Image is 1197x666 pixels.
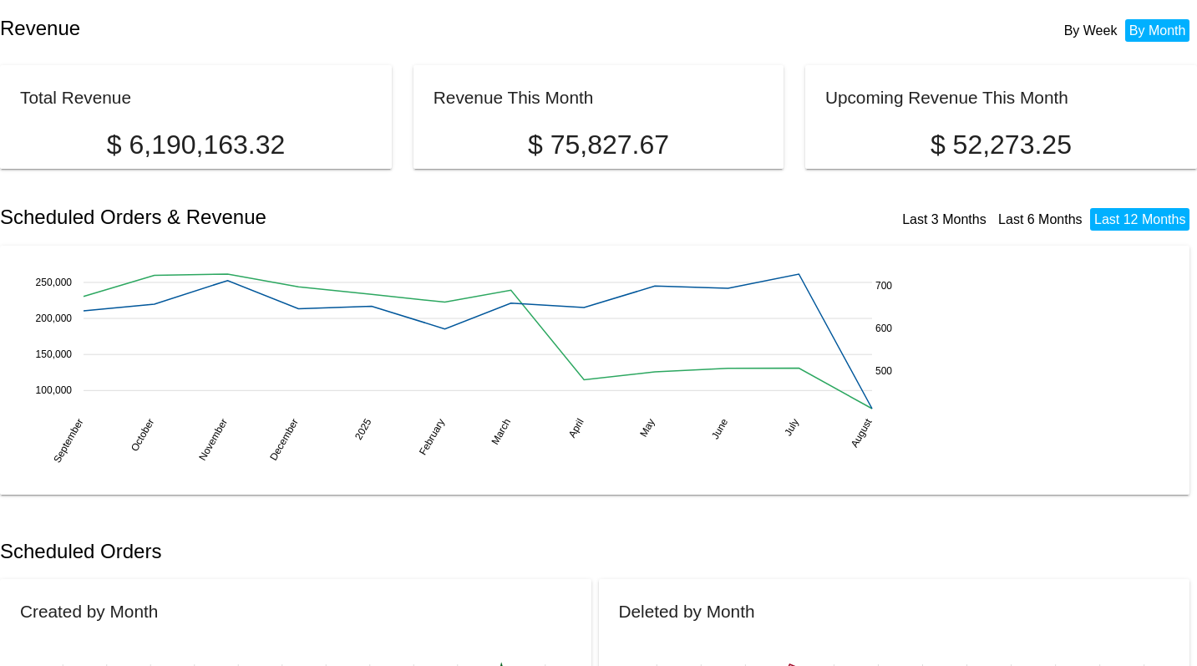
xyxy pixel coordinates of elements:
a: Last 12 Months [1094,212,1185,226]
text: November [196,416,230,462]
h2: Deleted by Month [619,602,755,621]
a: Last 6 Months [998,212,1083,226]
li: By Week [1060,19,1122,42]
text: July [782,416,801,437]
text: May [637,416,657,439]
h2: Total Revenue [20,88,131,107]
text: December [267,416,301,462]
text: February [417,416,447,457]
text: 500 [875,365,892,377]
text: October [129,416,156,453]
a: Last 3 Months [902,212,987,226]
text: April [566,416,586,440]
text: June [709,416,730,441]
text: 2025 [353,416,374,441]
li: By Month [1125,19,1190,42]
p: $ 75,827.67 [434,130,763,160]
text: 150,000 [36,348,73,360]
text: 700 [875,279,892,291]
p: $ 6,190,163.32 [20,130,372,160]
text: 200,000 [36,313,73,324]
text: 600 [875,323,892,334]
p: $ 52,273.25 [825,130,1177,160]
text: 250,000 [36,276,73,287]
text: March [489,416,513,446]
h2: Upcoming Revenue This Month [825,88,1068,107]
text: September [51,416,85,465]
text: August [849,416,875,450]
h2: Revenue This Month [434,88,594,107]
text: 100,000 [36,384,73,396]
h2: Created by Month [20,602,158,621]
